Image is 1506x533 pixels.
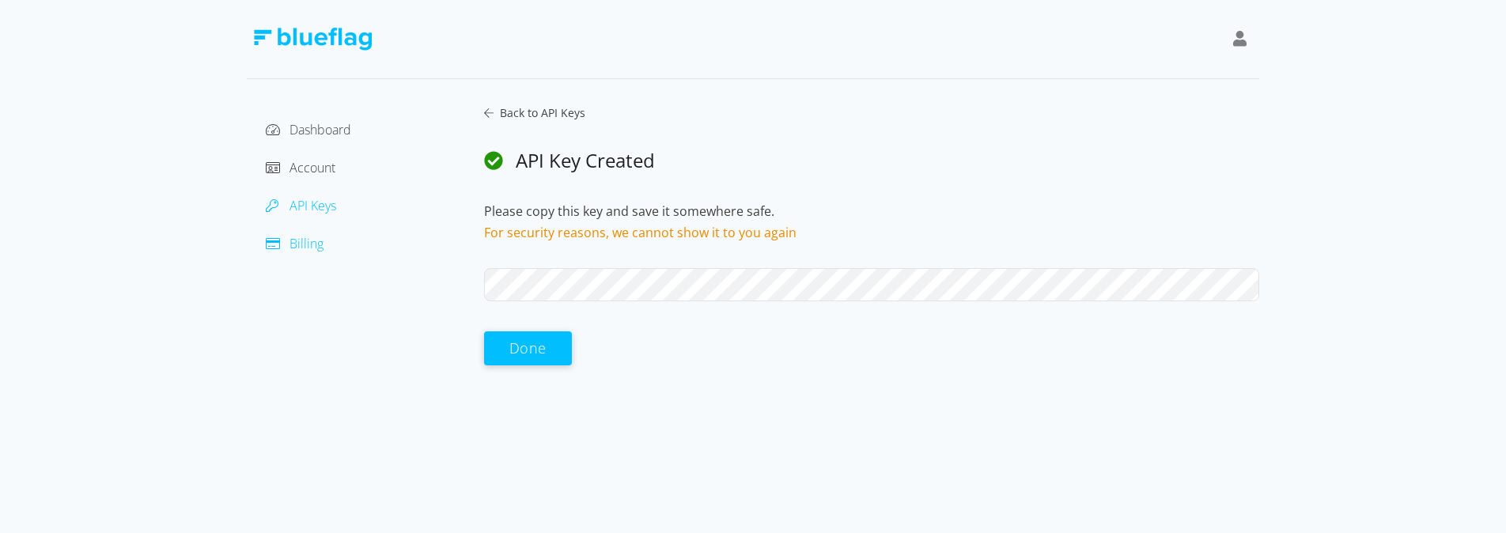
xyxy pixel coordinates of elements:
a: Back to API Keys [484,104,1259,121]
a: Dashboard [266,121,351,138]
button: Done [484,331,572,365]
span: Billing [289,235,324,252]
a: Account [266,159,335,176]
a: Billing [266,235,324,252]
span: Account [289,159,335,176]
span: For security reasons, we cannot show it to you again [484,224,797,241]
img: Blue Flag Logo [253,28,372,51]
span: API Keys [289,197,336,214]
span: Dashboard [289,121,351,138]
a: API Keys [266,197,336,214]
span: API Key Created [516,147,655,173]
span: Please copy this key and save it somewhere safe. [484,202,774,220]
span: Back to API Keys [494,105,585,120]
